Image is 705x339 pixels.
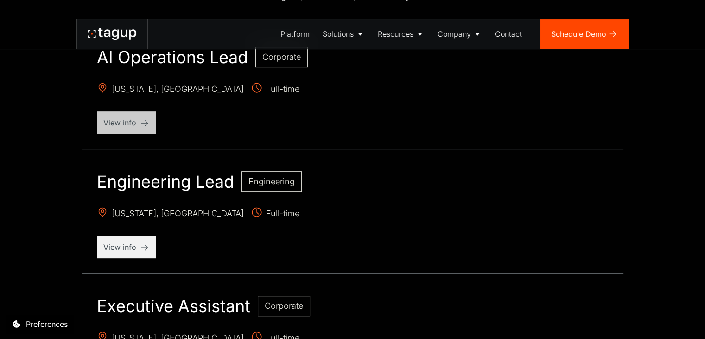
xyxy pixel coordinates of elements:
[97,82,244,97] span: [US_STATE], [GEOGRAPHIC_DATA]
[251,207,299,221] span: Full-time
[262,52,301,62] span: Corporate
[265,301,303,311] span: Corporate
[495,28,522,39] div: Contact
[323,28,354,39] div: Solutions
[316,19,371,49] a: Solutions
[489,19,528,49] a: Contact
[26,319,68,330] div: Preferences
[97,296,250,316] h2: Executive Assistant
[103,241,149,253] p: View info
[540,19,629,49] a: Schedule Demo
[97,47,248,67] h2: AI Operations Lead
[251,82,299,97] span: Full-time
[551,28,606,39] div: Schedule Demo
[438,28,471,39] div: Company
[103,117,149,128] p: View info
[97,171,234,192] h2: Engineering Lead
[371,19,431,49] a: Resources
[431,19,489,49] a: Company
[274,19,316,49] a: Platform
[280,28,310,39] div: Platform
[97,207,244,221] span: [US_STATE], [GEOGRAPHIC_DATA]
[248,176,295,186] span: Engineering
[378,28,413,39] div: Resources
